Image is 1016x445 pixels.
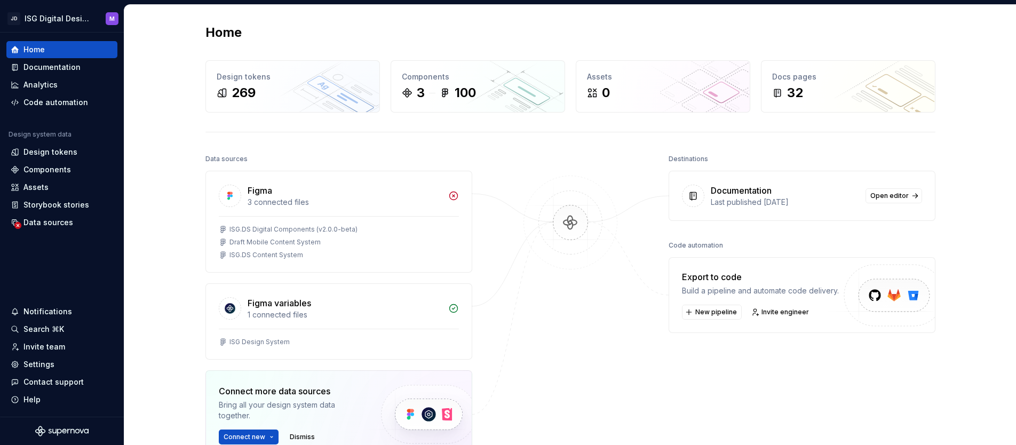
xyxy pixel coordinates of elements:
a: Code automation [6,94,117,111]
div: ISG Digital Design System [25,13,93,24]
a: Analytics [6,76,117,93]
span: Open editor [870,192,909,200]
div: 3 connected files [248,197,442,208]
button: Notifications [6,303,117,320]
div: JD [7,12,20,25]
svg: Supernova Logo [35,426,89,436]
a: Open editor [866,188,922,203]
div: Figma [248,184,272,197]
div: Invite team [23,341,65,352]
a: Design tokens269 [205,60,380,113]
h2: Home [205,24,242,41]
div: Code automation [23,97,88,108]
div: 3 [417,84,425,101]
a: Invite engineer [748,305,814,320]
a: Assets [6,179,117,196]
div: Settings [23,359,54,370]
a: Storybook stories [6,196,117,213]
div: Assets [23,182,49,193]
a: Settings [6,356,117,373]
div: 1 connected files [248,309,442,320]
button: JDISG Digital Design SystemM [2,7,122,30]
span: Invite engineer [761,308,809,316]
div: ISG Design System [229,338,290,346]
div: Destinations [669,152,708,166]
div: ISG.DS Content System [229,251,303,259]
div: Last published [DATE] [711,197,859,208]
div: Design system data [9,130,72,139]
div: Documentation [711,184,772,197]
a: Figma variables1 connected filesISG Design System [205,283,472,360]
div: Home [23,44,45,55]
div: Search ⌘K [23,324,64,335]
div: Design tokens [23,147,77,157]
a: Design tokens [6,144,117,161]
a: Home [6,41,117,58]
div: 32 [787,84,803,101]
div: Components [402,71,554,82]
span: Connect new [224,433,265,441]
button: New pipeline [682,305,742,320]
button: Help [6,391,117,408]
div: Components [23,164,71,175]
a: Components [6,161,117,178]
div: Docs pages [772,71,924,82]
div: Documentation [23,62,81,73]
div: 0 [602,84,610,101]
div: Help [23,394,41,405]
div: Data sources [205,152,248,166]
a: Figma3 connected filesISG.DS Digital Components (v2.0.0-beta)Draft Mobile Content SystemISG.DS Co... [205,171,472,273]
div: Build a pipeline and automate code delivery. [682,285,839,296]
a: Invite team [6,338,117,355]
div: Assets [587,71,739,82]
div: Data sources [23,217,73,228]
a: Documentation [6,59,117,76]
button: Search ⌘K [6,321,117,338]
div: Contact support [23,377,84,387]
span: Dismiss [290,433,315,441]
div: Figma variables [248,297,311,309]
div: ISG.DS Digital Components (v2.0.0-beta) [229,225,358,234]
div: Connect more data sources [219,385,363,398]
a: Docs pages32 [761,60,935,113]
a: Data sources [6,214,117,231]
button: Contact support [6,374,117,391]
div: Draft Mobile Content System [229,238,321,247]
div: 269 [232,84,256,101]
div: Notifications [23,306,72,317]
div: Code automation [669,238,723,253]
div: Analytics [23,80,58,90]
div: Design tokens [217,71,369,82]
div: Export to code [682,271,839,283]
a: Components3100 [391,60,565,113]
div: M [109,14,115,23]
a: Assets0 [576,60,750,113]
div: 100 [455,84,476,101]
button: Connect new [219,430,279,444]
span: New pipeline [695,308,737,316]
div: Bring all your design system data together. [219,400,363,421]
div: Storybook stories [23,200,89,210]
button: Dismiss [285,430,320,444]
